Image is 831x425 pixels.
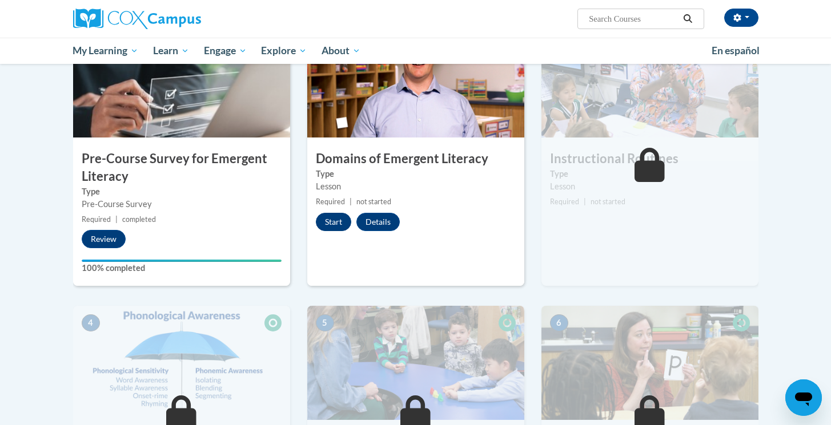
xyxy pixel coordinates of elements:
[704,39,767,63] a: En español
[82,262,282,274] label: 100% completed
[82,260,282,262] div: Your progress
[541,306,758,420] img: Course Image
[73,23,290,137] img: Course Image
[73,150,290,185] h3: Pre-Course Survey for Emergent Literacy
[115,215,118,224] span: |
[314,38,368,64] a: About
[307,150,524,168] h3: Domains of Emergent Literacy
[350,197,352,206] span: |
[261,44,307,58] span: Explore
[56,38,776,64] div: Main menu
[550,314,568,331] span: 6
[82,215,111,224] span: Required
[73,44,138,58] span: My Learning
[356,213,400,231] button: Details
[73,9,201,29] img: Cox Campus
[146,38,196,64] a: Learn
[550,180,750,193] div: Lesson
[541,150,758,168] h3: Instructional Routines
[550,197,579,206] span: Required
[204,44,247,58] span: Engage
[679,12,696,26] button: Search
[153,44,189,58] span: Learn
[122,215,156,224] span: completed
[712,44,760,56] span: En español
[82,198,282,211] div: Pre-Course Survey
[356,197,391,206] span: not started
[307,306,524,420] img: Course Image
[785,379,822,416] iframe: Button to launch messaging window
[82,185,282,198] label: Type
[591,197,625,206] span: not started
[316,314,334,331] span: 5
[541,23,758,137] img: Course Image
[724,9,758,27] button: Account Settings
[307,23,524,137] img: Course Image
[82,314,100,331] span: 4
[316,213,351,231] button: Start
[316,168,516,180] label: Type
[550,168,750,180] label: Type
[254,38,314,64] a: Explore
[322,44,360,58] span: About
[316,180,516,193] div: Lesson
[73,9,290,29] a: Cox Campus
[316,197,345,206] span: Required
[73,306,290,420] img: Course Image
[584,197,586,206] span: |
[66,38,146,64] a: My Learning
[82,230,126,248] button: Review
[588,12,679,26] input: Search Courses
[196,38,254,64] a: Engage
